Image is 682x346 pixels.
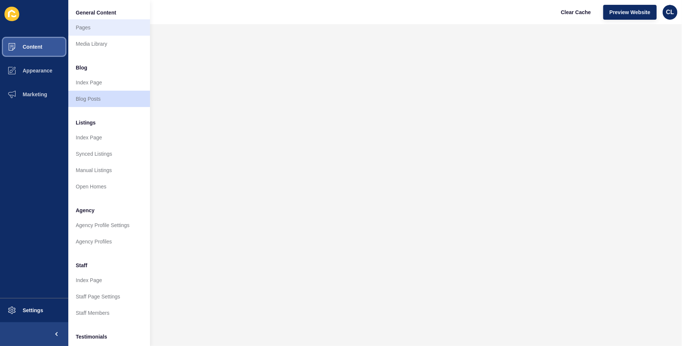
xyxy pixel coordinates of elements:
[76,262,87,269] span: Staff
[68,233,150,250] a: Agency Profiles
[68,146,150,162] a: Synced Listings
[68,19,150,36] a: Pages
[76,333,107,340] span: Testimonials
[610,9,650,16] span: Preview Website
[68,272,150,288] a: Index Page
[68,91,150,107] a: Blog Posts
[68,178,150,195] a: Open Homes
[68,305,150,321] a: Staff Members
[68,74,150,91] a: Index Page
[68,36,150,52] a: Media Library
[561,9,591,16] span: Clear Cache
[68,217,150,233] a: Agency Profile Settings
[76,64,87,71] span: Blog
[76,119,96,126] span: Listings
[68,162,150,178] a: Manual Listings
[603,5,657,20] button: Preview Website
[555,5,597,20] button: Clear Cache
[68,288,150,305] a: Staff Page Settings
[76,9,116,16] span: General Content
[68,129,150,146] a: Index Page
[666,9,674,16] span: CL
[76,207,95,214] span: Agency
